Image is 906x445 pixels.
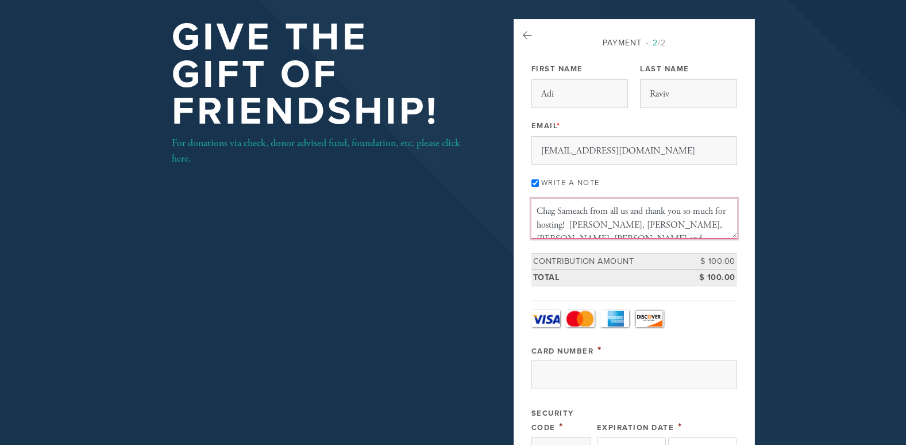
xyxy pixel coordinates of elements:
td: $ 100.00 [685,270,737,286]
h1: Give the Gift of Friendship! [172,19,476,131]
a: Visa [531,310,560,327]
label: Last Name [640,64,689,74]
td: Total [531,270,685,286]
div: Payment [531,37,737,49]
span: This field is required. [678,420,683,433]
label: Card Number [531,347,594,356]
a: For donations via check, donor advised fund, foundation, etc. please click here. [172,136,460,165]
span: This field is required. [597,344,602,356]
label: First Name [531,64,583,74]
a: MasterCard [566,310,595,327]
label: Security Code [531,409,574,432]
td: Contribution Amount [531,253,685,270]
span: This field is required. [559,420,564,433]
span: This field is required. [557,121,561,131]
td: $ 100.00 [685,253,737,270]
span: 2 [653,38,658,48]
label: Email [531,121,561,131]
label: Expiration Date [597,423,674,432]
label: Write a note [541,178,600,187]
a: Discover [635,310,664,327]
span: /2 [646,38,666,48]
a: Amex [600,310,629,327]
